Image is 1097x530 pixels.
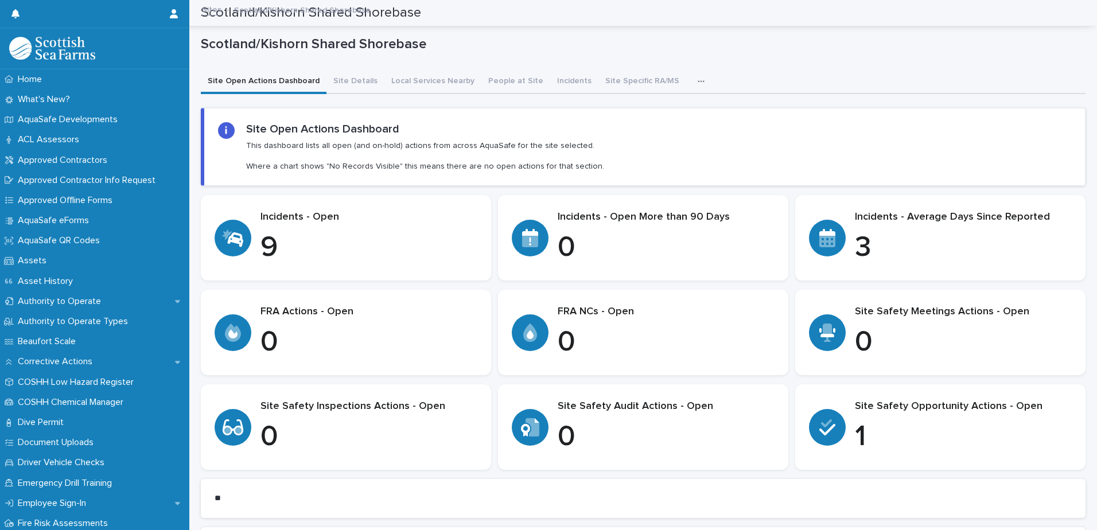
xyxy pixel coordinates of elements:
a: Sites [202,2,221,15]
p: Site Safety Opportunity Actions - Open [855,400,1072,413]
p: AquaSafe eForms [13,215,98,226]
p: 0 [558,325,775,360]
p: Incidents - Open More than 90 Days [558,211,775,224]
p: Corrective Actions [13,356,102,367]
p: Approved Contractor Info Request [13,175,165,186]
p: Employee Sign-In [13,498,95,509]
p: 0 [558,420,775,454]
p: ACL Assessors [13,134,88,145]
p: FRA NCs - Open [558,306,775,318]
p: 0 [855,325,1072,360]
p: Incidents - Open [260,211,477,224]
p: Site Safety Meetings Actions - Open [855,306,1072,318]
button: Site Specific RA/MS [598,70,686,94]
p: COSHH Chemical Manager [13,397,133,408]
p: Dive Permit [13,417,73,428]
p: AquaSafe QR Codes [13,235,109,246]
img: bPIBxiqnSb2ggTQWdOVV [9,37,95,60]
p: COSHH Low Hazard Register [13,377,143,388]
p: Authority to Operate [13,296,110,307]
p: Fire Risk Assessments [13,518,117,529]
p: Home [13,74,51,85]
p: FRA Actions - Open [260,306,477,318]
p: Driver Vehicle Checks [13,457,114,468]
button: Local Services Nearby [384,70,481,94]
p: Document Uploads [13,437,103,448]
button: Site Open Actions Dashboard [201,70,326,94]
p: Scotland/Kishorn Shared Shorebase [201,36,1081,53]
p: 3 [855,231,1072,265]
p: Site Safety Inspections Actions - Open [260,400,477,413]
p: 9 [260,231,477,265]
p: Authority to Operate Types [13,316,137,327]
p: Site Safety Audit Actions - Open [558,400,775,413]
p: Assets [13,255,56,266]
p: Approved Offline Forms [13,195,122,206]
p: Beaufort Scale [13,336,85,347]
p: 1 [855,420,1072,454]
button: Site Details [326,70,384,94]
p: What's New? [13,94,79,105]
h2: Site Open Actions Dashboard [246,122,399,136]
p: 0 [260,325,477,360]
p: Incidents - Average Days Since Reported [855,211,1072,224]
p: Asset History [13,276,82,287]
p: Approved Contractors [13,155,116,166]
p: AquaSafe Developments [13,114,127,125]
p: Emergency Drill Training [13,478,121,489]
button: People at Site [481,70,550,94]
button: Incidents [550,70,598,94]
p: 0 [558,231,775,265]
p: 0 [260,420,477,454]
p: Scotland/Kishorn Shared Shorebase [234,3,371,15]
p: This dashboard lists all open (and on-hold) actions from across AquaSafe for the site selected. W... [246,141,604,172]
